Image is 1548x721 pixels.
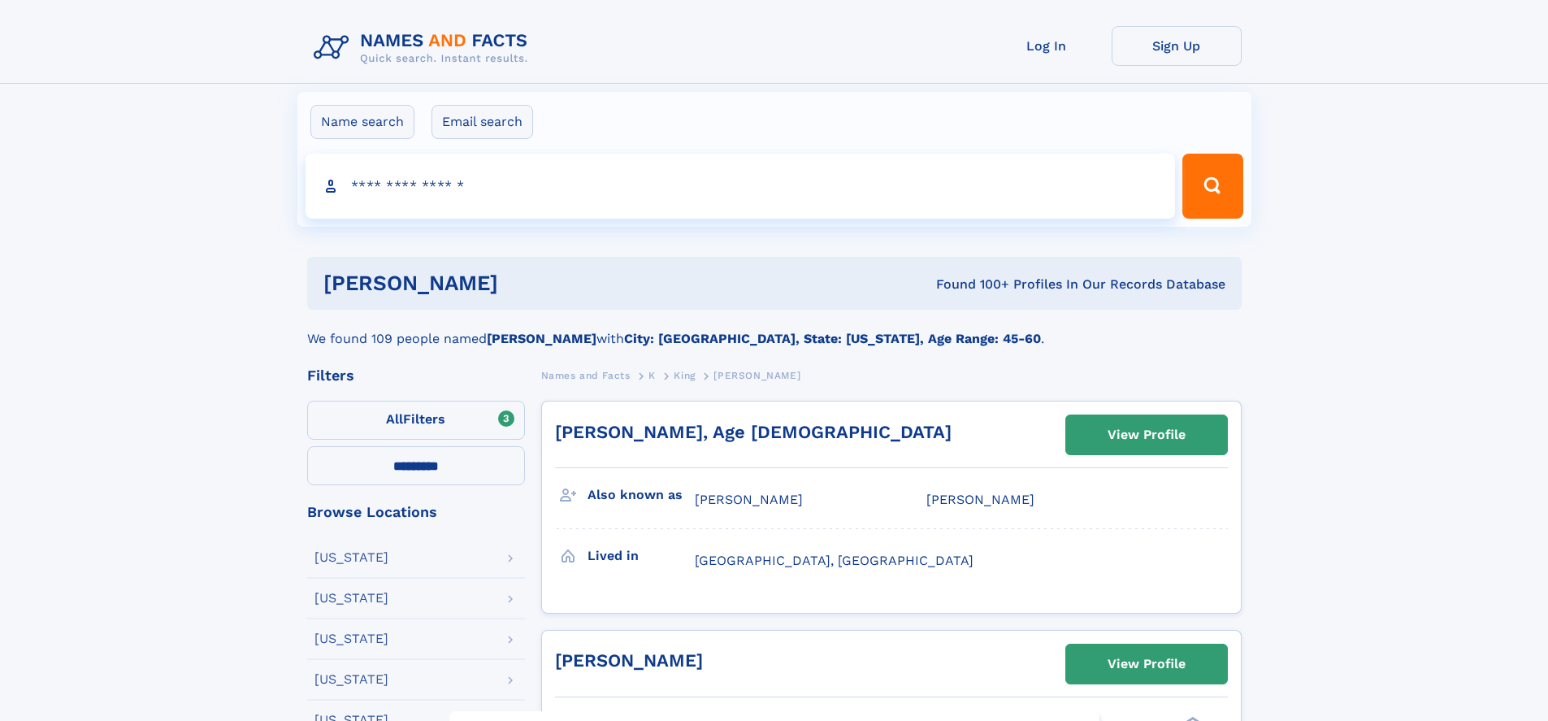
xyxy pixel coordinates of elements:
[588,481,695,509] h3: Also known as
[307,310,1242,349] div: We found 109 people named with .
[926,492,1034,507] span: [PERSON_NAME]
[717,276,1225,293] div: Found 100+ Profiles In Our Records Database
[314,632,388,645] div: [US_STATE]
[588,542,695,570] h3: Lived in
[314,592,388,605] div: [US_STATE]
[674,365,695,385] a: King
[695,553,973,568] span: [GEOGRAPHIC_DATA], [GEOGRAPHIC_DATA]
[310,105,414,139] label: Name search
[1066,415,1227,454] a: View Profile
[306,154,1176,219] input: search input
[982,26,1112,66] a: Log In
[555,422,952,442] a: [PERSON_NAME], Age [DEMOGRAPHIC_DATA]
[1112,26,1242,66] a: Sign Up
[314,673,388,686] div: [US_STATE]
[307,368,525,383] div: Filters
[307,26,541,70] img: Logo Names and Facts
[713,370,800,381] span: [PERSON_NAME]
[314,551,388,564] div: [US_STATE]
[1108,416,1186,454] div: View Profile
[307,401,525,440] label: Filters
[1182,154,1242,219] button: Search Button
[487,331,596,346] b: [PERSON_NAME]
[1066,645,1227,684] a: View Profile
[307,505,525,519] div: Browse Locations
[624,331,1041,346] b: City: [GEOGRAPHIC_DATA], State: [US_STATE], Age Range: 45-60
[648,370,656,381] span: K
[648,365,656,385] a: K
[323,273,718,293] h1: [PERSON_NAME]
[431,105,533,139] label: Email search
[386,411,403,427] span: All
[674,370,695,381] span: King
[695,492,803,507] span: [PERSON_NAME]
[1108,645,1186,683] div: View Profile
[541,365,631,385] a: Names and Facts
[555,650,703,671] a: [PERSON_NAME]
